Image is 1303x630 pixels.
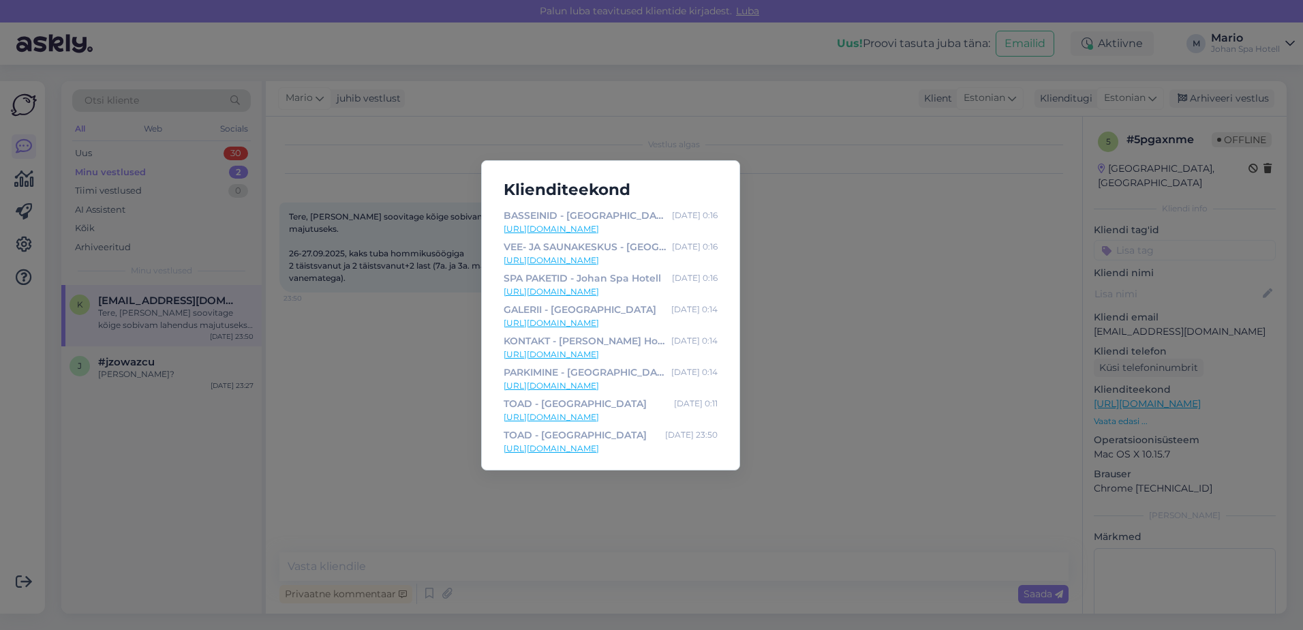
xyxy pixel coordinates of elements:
a: [URL][DOMAIN_NAME] [504,317,718,329]
h5: Klienditeekond [493,177,729,202]
a: [URL][DOMAIN_NAME] [504,442,718,455]
div: [DATE] 0:11 [674,396,718,411]
div: [DATE] 0:14 [671,333,718,348]
div: [DATE] 0:14 [671,302,718,317]
div: [DATE] 23:50 [665,427,718,442]
div: [DATE] 0:16 [672,208,718,223]
a: [URL][DOMAIN_NAME] [504,411,718,423]
div: [DATE] 0:14 [671,365,718,380]
a: [URL][DOMAIN_NAME] [504,380,718,392]
div: GALERII - [GEOGRAPHIC_DATA] [504,302,656,317]
div: VEE- JA SAUNAKESKUS - [GEOGRAPHIC_DATA] [504,239,666,254]
div: BASSEINID - [GEOGRAPHIC_DATA] [504,208,666,223]
div: SPA PAKETID - Johan Spa Hotell [504,271,661,286]
div: KONTAKT - [PERSON_NAME] Hotell [504,333,666,348]
div: [DATE] 0:16 [672,239,718,254]
div: PARKIMINE - [GEOGRAPHIC_DATA] [504,365,666,380]
a: [URL][DOMAIN_NAME] [504,286,718,298]
div: TOAD - [GEOGRAPHIC_DATA] [504,396,647,411]
div: [DATE] 0:16 [672,271,718,286]
div: TOAD - [GEOGRAPHIC_DATA] [504,427,647,442]
a: [URL][DOMAIN_NAME] [504,223,718,235]
a: [URL][DOMAIN_NAME] [504,254,718,267]
a: [URL][DOMAIN_NAME] [504,348,718,361]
